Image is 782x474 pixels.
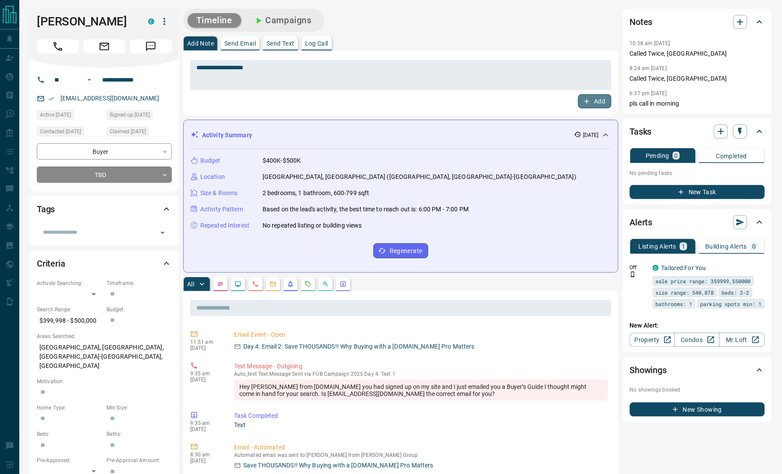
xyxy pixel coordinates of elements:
[190,371,221,377] p: 9:35 am
[107,127,172,139] div: Wed Oct 08 2025
[656,299,693,308] span: bathrooms: 1
[682,243,685,249] p: 1
[656,277,751,285] span: sale price range: 359999,550000
[630,215,653,229] h2: Alerts
[630,360,765,381] div: Showings
[200,221,249,230] p: Repeated Interest
[234,371,608,377] p: Text Message Sent via FUB Campaign 2025 Day 4: Text 1
[48,96,54,102] svg: Email Verified
[373,243,428,258] button: Regenerate
[200,205,243,214] p: Activity Pattern
[107,306,172,314] p: Budget:
[267,40,295,46] p: Send Text
[630,264,647,271] p: Off
[107,279,172,287] p: Timeframe:
[753,243,756,249] p: 0
[40,127,81,136] span: Contacted [DATE]
[37,253,172,274] div: Criteria
[37,332,172,340] p: Areas Searched:
[630,65,667,71] p: 8:24 am [DATE]
[40,110,71,119] span: Active [DATE]
[630,15,653,29] h2: Notes
[190,426,221,432] p: [DATE]
[224,40,256,46] p: Send Email
[305,40,328,46] p: Log Call
[37,404,102,412] p: Home Type:
[675,333,720,347] a: Condos
[234,380,608,401] div: Hey [PERSON_NAME] from [DOMAIN_NAME] you had signed up on my site and I just emailed you a Buyer’...
[630,271,636,278] svg: Push Notification Only
[190,377,221,383] p: [DATE]
[234,443,608,452] p: Email - Automated
[37,167,172,183] div: TBD
[234,411,608,421] p: Task Completed
[630,121,765,142] div: Tasks
[630,363,667,377] h2: Showings
[722,288,750,297] span: beds: 2-2
[305,281,312,288] svg: Requests
[630,125,652,139] h2: Tasks
[630,49,765,58] p: Called Twice, [GEOGRAPHIC_DATA]
[37,110,102,122] div: Wed Oct 08 2025
[37,39,79,53] span: Call
[110,110,150,119] span: Signed up [DATE]
[630,167,765,180] p: No pending tasks
[37,306,102,314] p: Search Range:
[287,281,294,288] svg: Listing Alerts
[37,314,102,328] p: $399,998 - $500,000
[190,452,221,458] p: 8:30 am
[263,205,469,214] p: Based on the lead's activity, the best time to reach out is: 6:00 PM - 7:00 PM
[37,143,172,160] div: Buyer
[37,378,172,385] p: Motivation:
[700,299,762,308] span: parking spots min: 1
[263,156,301,165] p: $400K-$500K
[37,430,102,438] p: Beds:
[37,456,102,464] p: Pre-Approved:
[190,458,221,464] p: [DATE]
[107,430,172,438] p: Baths:
[578,94,611,108] button: Add
[263,221,362,230] p: No repeated listing or building views
[217,281,224,288] svg: Notes
[630,11,765,32] div: Notes
[630,99,765,108] p: pls call in morning
[107,404,172,412] p: Min Size:
[200,156,220,165] p: Budget
[156,227,169,239] button: Open
[270,281,277,288] svg: Emails
[340,281,347,288] svg: Agent Actions
[661,264,706,271] a: Tailored For You
[187,40,214,46] p: Add Note
[191,127,611,143] div: Activity Summary[DATE]
[630,403,765,417] button: New Showing
[716,153,747,159] p: Completed
[190,345,221,351] p: [DATE]
[234,362,608,371] p: Text Message - Outgoing
[60,95,160,102] a: [EMAIL_ADDRESS][DOMAIN_NAME]
[37,14,135,29] h1: [PERSON_NAME]
[243,461,434,470] p: Save THOUSANDS!! Why Buying with a [DOMAIN_NAME] Pro Matters
[234,421,608,430] p: Text
[675,153,678,159] p: 0
[148,18,154,25] div: condos.ca
[235,281,242,288] svg: Lead Browsing Activity
[630,90,667,96] p: 6:37 pm [DATE]
[263,189,370,198] p: 2 bedrooms, 1 bathroom, 600-799 sqft
[190,420,221,426] p: 9:35 am
[107,456,172,464] p: Pre-Approval Amount:
[245,13,320,28] button: Campaigns
[583,131,599,139] p: [DATE]
[653,265,659,271] div: condos.ca
[83,39,125,53] span: Email
[243,342,475,351] p: Day 4: Email 2: Save THOUSANDS!! Why Buying with a [DOMAIN_NAME] Pro Matters
[37,257,65,271] h2: Criteria
[200,189,238,198] p: Size & Rooms
[630,321,765,330] p: New Alert:
[37,202,55,216] h2: Tags
[630,212,765,233] div: Alerts
[234,371,257,377] span: auto_text
[37,127,102,139] div: Wed Oct 08 2025
[84,75,95,85] button: Open
[37,199,172,220] div: Tags
[646,153,669,159] p: Pending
